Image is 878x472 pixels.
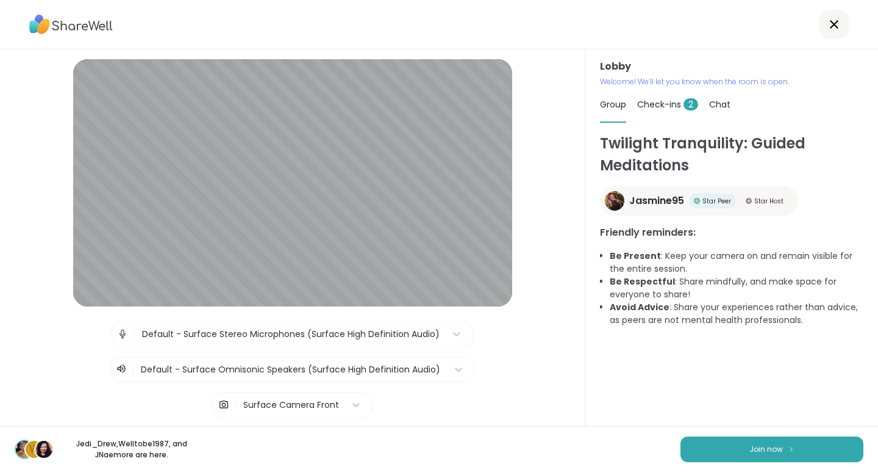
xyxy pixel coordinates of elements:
h3: Lobby [600,59,863,74]
a: Jasmine95Jasmine95Star PeerStar PeerStar HostStar Host [600,186,798,216]
img: JNae [35,441,52,458]
span: Star Host [754,197,783,206]
span: Chat [709,98,730,111]
b: Be Present [610,250,661,262]
p: Welcome! We’ll let you know when the room is open. [600,76,863,87]
li: : Share your experiences rather than advice, as peers are not mental health professionals. [610,301,863,327]
span: 2 [683,98,698,111]
li: : Keep your camera on and remain visible for the entire session. [610,250,863,275]
img: ShareWell Logomark [788,446,795,452]
p: Jedi_Drew , Welltobe1987 , and JNae more are here. [63,438,200,460]
button: Join now [680,437,863,462]
b: Be Respectful [610,275,675,288]
span: | [133,322,136,346]
img: Camera [218,393,229,417]
div: Surface Camera Front [243,399,339,412]
span: | [234,393,237,417]
h1: Twilight Tranquility: Guided Meditations [600,133,863,176]
img: Jasmine95 [605,191,624,211]
span: W [29,441,40,457]
b: Avoid Advice [610,301,669,313]
div: Default - Surface Stereo Microphones (Surface High Definition Audio) [142,328,440,341]
h3: Friendly reminders: [600,225,863,240]
span: Check-ins [637,98,698,111]
span: Jasmine95 [629,194,684,208]
span: Join now [749,444,783,455]
img: ShareWell Logo [29,10,113,38]
img: Microphone [117,322,128,346]
li: : Share mindfully, and make space for everyone to share! [610,275,863,301]
img: Star Peer [694,198,700,204]
span: | [132,362,135,377]
img: Jedi_Drew [16,441,33,458]
img: Star Host [746,198,752,204]
span: Star Peer [702,197,731,206]
span: Group [600,98,626,111]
